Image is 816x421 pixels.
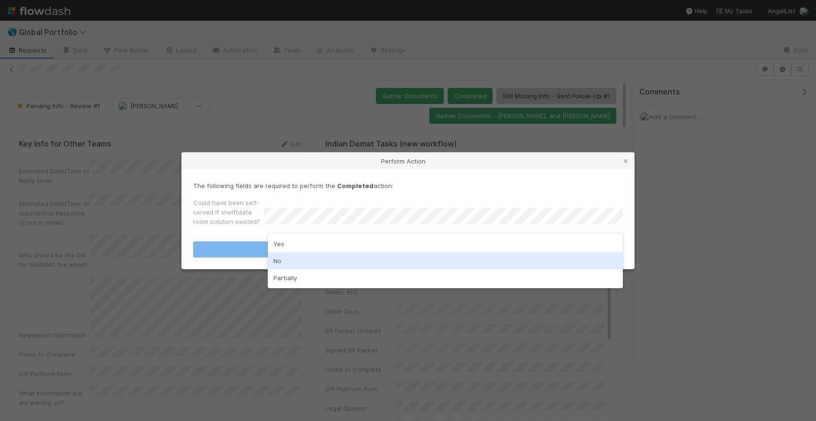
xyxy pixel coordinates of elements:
[337,182,374,189] strong: Completed
[182,153,634,170] div: Perform Action
[268,235,623,252] div: Yes
[268,252,623,269] div: No
[193,241,623,258] button: Completed
[193,198,264,226] label: Could have been self-served if shelf/data room solution existed?
[193,181,623,190] p: The following fields are required to perform the action:
[268,269,623,286] div: Partially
